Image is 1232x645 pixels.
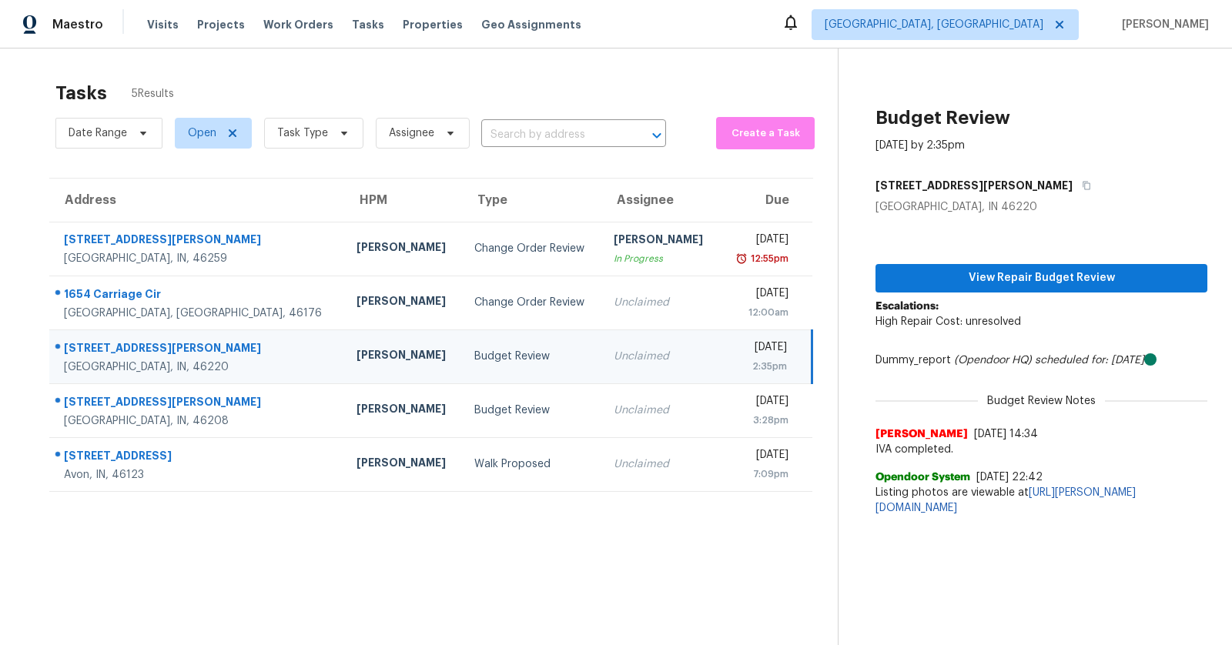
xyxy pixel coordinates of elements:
div: [GEOGRAPHIC_DATA], [GEOGRAPHIC_DATA], 46176 [64,306,332,321]
div: 3:28pm [731,413,788,428]
span: Maestro [52,17,103,32]
div: Unclaimed [614,403,707,418]
div: [STREET_ADDRESS][PERSON_NAME] [64,340,332,359]
th: Address [49,179,344,222]
div: [GEOGRAPHIC_DATA], IN, 46259 [64,251,332,266]
div: [PERSON_NAME] [357,293,450,312]
span: Task Type [277,125,328,141]
span: IVA completed. [875,442,1207,457]
span: [PERSON_NAME] [875,426,968,442]
div: [GEOGRAPHIC_DATA], IN, 46208 [64,413,332,429]
div: Unclaimed [614,456,707,472]
div: Unclaimed [614,295,707,310]
button: Open [646,125,668,146]
div: Change Order Review [474,241,589,256]
span: Listing photos are viewable at [875,485,1207,516]
h5: [STREET_ADDRESS][PERSON_NAME] [875,178,1073,193]
div: [PERSON_NAME] [357,347,450,366]
div: [PERSON_NAME] [357,401,450,420]
div: [DATE] [731,232,788,251]
th: Type [462,179,601,222]
div: [DATE] [731,339,787,359]
span: View Repair Budget Review [888,269,1195,288]
div: [GEOGRAPHIC_DATA], IN, 46220 [64,359,332,375]
span: Assignee [389,125,434,141]
div: [DATE] [731,286,788,305]
a: [URL][PERSON_NAME][DOMAIN_NAME] [875,487,1136,513]
div: [STREET_ADDRESS][PERSON_NAME] [64,232,332,251]
h2: Budget Review [875,110,1010,125]
div: Change Order Review [474,295,589,310]
div: Budget Review [474,403,589,418]
span: Open [188,125,216,141]
img: Overdue Alarm Icon [735,251,748,266]
span: Visits [147,17,179,32]
span: High Repair Cost: unresolved [875,316,1021,327]
div: [PERSON_NAME] [614,232,707,251]
span: Geo Assignments [481,17,581,32]
th: Due [719,179,812,222]
span: 5 Results [132,86,174,102]
div: Walk Proposed [474,456,589,472]
i: (Opendoor HQ) [954,355,1032,366]
div: Budget Review [474,349,589,364]
div: 12:00am [731,305,788,320]
th: Assignee [601,179,719,222]
div: [DATE] [731,393,788,413]
button: Create a Task [716,117,815,149]
div: 12:55pm [748,251,788,266]
span: [GEOGRAPHIC_DATA], [GEOGRAPHIC_DATA] [825,17,1043,32]
span: Budget Review Notes [978,393,1105,409]
div: In Progress [614,251,707,266]
span: Date Range [69,125,127,141]
div: [STREET_ADDRESS] [64,448,332,467]
span: Create a Task [724,125,807,142]
button: View Repair Budget Review [875,264,1207,292]
span: [DATE] 14:34 [974,429,1038,439]
span: [DATE] 22:42 [976,472,1043,483]
div: [DATE] [731,447,788,466]
input: Search by address [481,123,623,147]
div: 2:35pm [731,359,787,374]
div: [STREET_ADDRESS][PERSON_NAME] [64,394,332,413]
div: [DATE] by 2:35pm [875,138,965,153]
div: [GEOGRAPHIC_DATA], IN 46220 [875,199,1207,215]
button: Copy Address [1073,172,1093,199]
span: Tasks [352,19,384,30]
div: 1654 Carriage Cir [64,286,332,306]
div: Unclaimed [614,349,707,364]
div: Dummy_report [875,353,1207,368]
span: Work Orders [263,17,333,32]
span: Opendoor System [875,470,970,485]
th: HPM [344,179,462,222]
div: Avon, IN, 46123 [64,467,332,483]
h2: Tasks [55,85,107,101]
span: Projects [197,17,245,32]
span: [PERSON_NAME] [1116,17,1209,32]
b: Escalations: [875,301,939,312]
div: 7:09pm [731,466,788,482]
div: [PERSON_NAME] [357,455,450,474]
i: scheduled for: [DATE] [1035,355,1144,366]
span: Properties [403,17,463,32]
div: [PERSON_NAME] [357,239,450,259]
